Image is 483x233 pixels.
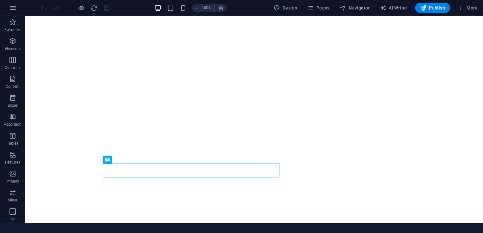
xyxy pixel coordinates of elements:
[5,46,21,51] p: Elements
[455,3,480,13] button: More
[90,4,98,12] button: reload
[5,65,21,70] p: Columns
[218,5,224,11] i: On resize automatically adjust zoom level to fit chosen device.
[420,5,445,11] span: Publish
[274,5,297,11] span: Design
[192,4,215,12] button: 100%
[7,141,18,146] p: Tables
[202,4,212,12] h6: 100%
[8,103,18,108] p: Boxes
[4,27,21,32] p: Favorites
[340,5,370,11] span: Navigator
[380,5,407,11] span: AI Writer
[4,122,21,127] p: Accordion
[458,5,478,11] span: More
[90,4,98,12] i: Reload page
[77,4,85,12] button: Click here to leave preview mode and continue editing
[6,84,20,89] p: Content
[377,3,410,13] button: AI Writer
[415,3,450,13] button: Publish
[271,3,300,13] button: Design
[8,198,18,203] p: Slider
[271,3,300,13] div: Design (Ctrl+Alt+Y)
[307,5,329,11] span: Pages
[6,179,19,184] p: Images
[5,160,20,165] p: Features
[305,3,332,13] button: Pages
[337,3,372,13] button: Navigator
